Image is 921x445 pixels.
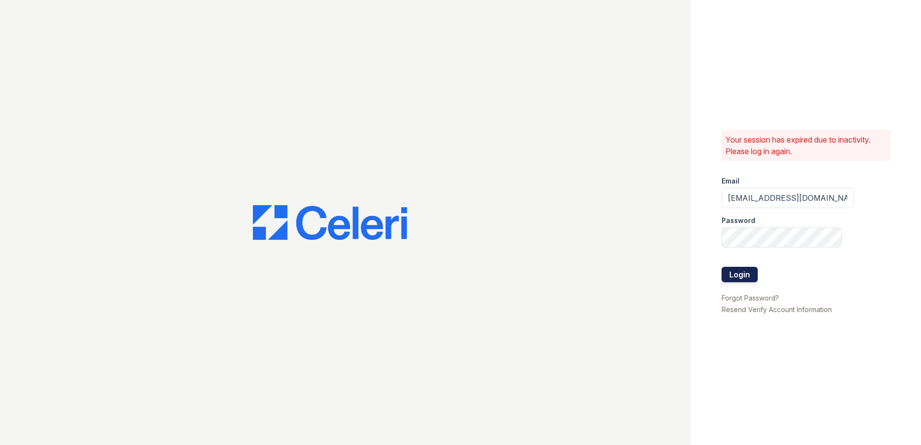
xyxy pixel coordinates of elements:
[722,267,758,282] button: Login
[253,205,407,240] img: CE_Logo_Blue-a8612792a0a2168367f1c8372b55b34899dd931a85d93a1a3d3e32e68fde9ad4.png
[722,216,755,225] label: Password
[722,176,739,186] label: Email
[725,134,886,157] p: Your session has expired due to inactivity. Please log in again.
[722,305,832,314] a: Resend Verify Account Information
[722,294,779,302] a: Forgot Password?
